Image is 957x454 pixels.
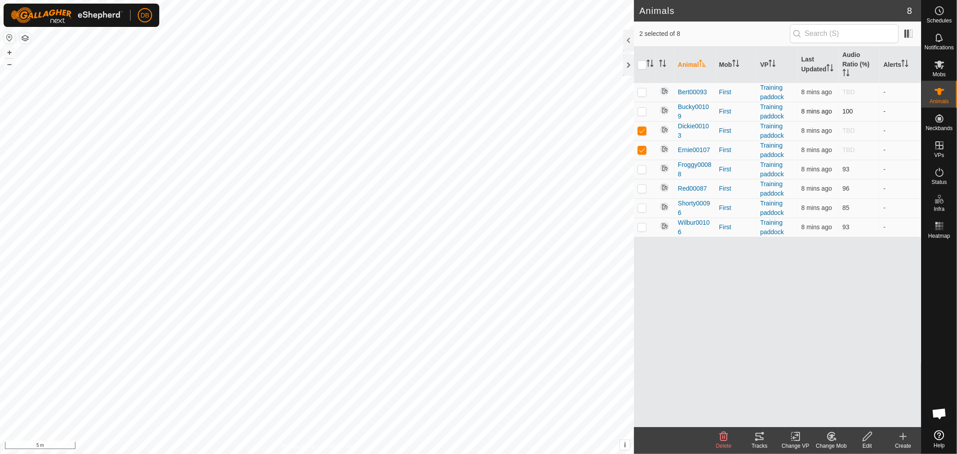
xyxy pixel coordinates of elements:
[678,145,710,155] span: Ernie00107
[659,86,670,96] img: returning off
[282,442,315,450] a: Privacy Policy
[4,59,15,70] button: –
[928,233,950,239] span: Heatmap
[760,161,784,178] a: Training paddock
[719,184,753,193] div: First
[719,223,753,232] div: First
[4,47,15,58] button: +
[880,160,921,179] td: -
[4,32,15,43] button: Reset Map
[719,145,753,155] div: First
[760,142,784,158] a: Training paddock
[880,140,921,160] td: -
[678,87,707,97] span: Bert00093
[880,102,921,121] td: -
[880,47,921,83] th: Alerts
[659,163,670,174] img: returning off
[778,442,813,450] div: Change VP
[801,166,832,173] span: 15 Oct 2025, 4:54 pm
[659,221,670,231] img: returning off
[678,184,707,193] span: Red00087
[843,166,850,173] span: 93
[813,442,849,450] div: Change Mob
[716,443,732,449] span: Delete
[719,87,753,97] div: First
[140,11,149,20] span: DB
[826,65,834,73] p-sorticon: Activate to sort
[678,122,712,140] span: Dickie00103
[880,218,921,237] td: -
[907,4,912,17] span: 8
[801,185,832,192] span: 15 Oct 2025, 4:54 pm
[931,179,947,185] span: Status
[839,47,880,83] th: Audio Ratio (%)
[678,199,712,218] span: Shorty00096
[760,180,784,197] a: Training paddock
[849,442,885,450] div: Edit
[880,179,921,198] td: -
[934,153,944,158] span: VPs
[760,122,784,139] a: Training paddock
[659,182,670,193] img: returning off
[719,126,753,135] div: First
[639,5,907,16] h2: Animals
[674,47,716,83] th: Animal
[880,121,921,140] td: -
[659,105,670,116] img: returning off
[934,443,945,448] span: Help
[843,185,850,192] span: 96
[801,223,832,231] span: 15 Oct 2025, 4:54 pm
[678,218,712,237] span: Wilbur00106
[885,442,921,450] div: Create
[880,83,921,102] td: -
[20,33,31,44] button: Map Layers
[760,84,784,100] a: Training paddock
[639,29,790,39] span: 2 selected of 8
[926,400,953,427] div: Open chat
[843,146,855,153] span: TBD
[719,203,753,213] div: First
[922,427,957,452] a: Help
[843,204,850,211] span: 85
[843,127,855,134] span: TBD
[678,102,712,121] span: Bucky00109
[801,146,832,153] span: 15 Oct 2025, 4:54 pm
[843,223,850,231] span: 93
[716,47,757,83] th: Mob
[678,160,712,179] span: Froggy00088
[659,61,666,68] p-sorticon: Activate to sort
[925,45,954,50] span: Notifications
[930,99,949,104] span: Animals
[926,126,953,131] span: Neckbands
[843,88,855,96] span: TBD
[901,61,909,68] p-sorticon: Activate to sort
[732,61,739,68] p-sorticon: Activate to sort
[801,204,832,211] span: 15 Oct 2025, 4:54 pm
[790,24,899,43] input: Search (S)
[659,144,670,154] img: returning off
[659,201,670,212] img: returning off
[326,442,352,450] a: Contact Us
[760,103,784,120] a: Training paddock
[801,88,832,96] span: 15 Oct 2025, 4:54 pm
[843,70,850,78] p-sorticon: Activate to sort
[742,442,778,450] div: Tracks
[933,72,946,77] span: Mobs
[756,47,798,83] th: VP
[926,18,952,23] span: Schedules
[11,7,123,23] img: Gallagher Logo
[760,200,784,216] a: Training paddock
[760,219,784,236] a: Training paddock
[647,61,654,68] p-sorticon: Activate to sort
[699,61,706,68] p-sorticon: Activate to sort
[620,440,630,450] button: i
[769,61,776,68] p-sorticon: Activate to sort
[801,127,832,134] span: 15 Oct 2025, 4:54 pm
[659,124,670,135] img: returning off
[624,441,626,449] span: i
[719,107,753,116] div: First
[843,108,853,115] span: 100
[798,47,839,83] th: Last Updated
[719,165,753,174] div: First
[934,206,944,212] span: Infra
